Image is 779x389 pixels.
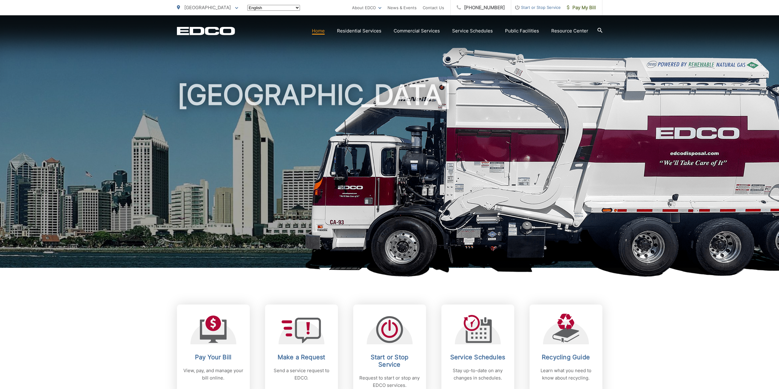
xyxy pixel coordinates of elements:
span: Pay My Bill [567,4,596,11]
a: Resource Center [551,27,588,35]
a: About EDCO [352,4,381,11]
a: Residential Services [337,27,381,35]
a: Service Schedules [452,27,493,35]
span: [GEOGRAPHIC_DATA] [184,5,231,10]
p: Send a service request to EDCO. [271,367,332,382]
h2: Start or Stop Service [359,353,420,368]
a: Public Facilities [505,27,539,35]
p: Stay up-to-date on any changes in schedules. [448,367,508,382]
a: Commercial Services [394,27,440,35]
a: Contact Us [423,4,444,11]
a: Home [312,27,325,35]
h2: Recycling Guide [536,353,596,361]
a: EDCD logo. Return to the homepage. [177,27,235,35]
p: Learn what you need to know about recycling. [536,367,596,382]
h2: Pay Your Bill [183,353,244,361]
h2: Service Schedules [448,353,508,361]
h2: Make a Request [271,353,332,361]
a: News & Events [388,4,417,11]
p: View, pay, and manage your bill online. [183,367,244,382]
h1: [GEOGRAPHIC_DATA] [177,80,602,273]
p: Request to start or stop any EDCO services. [359,374,420,389]
select: Select a language [247,5,300,11]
